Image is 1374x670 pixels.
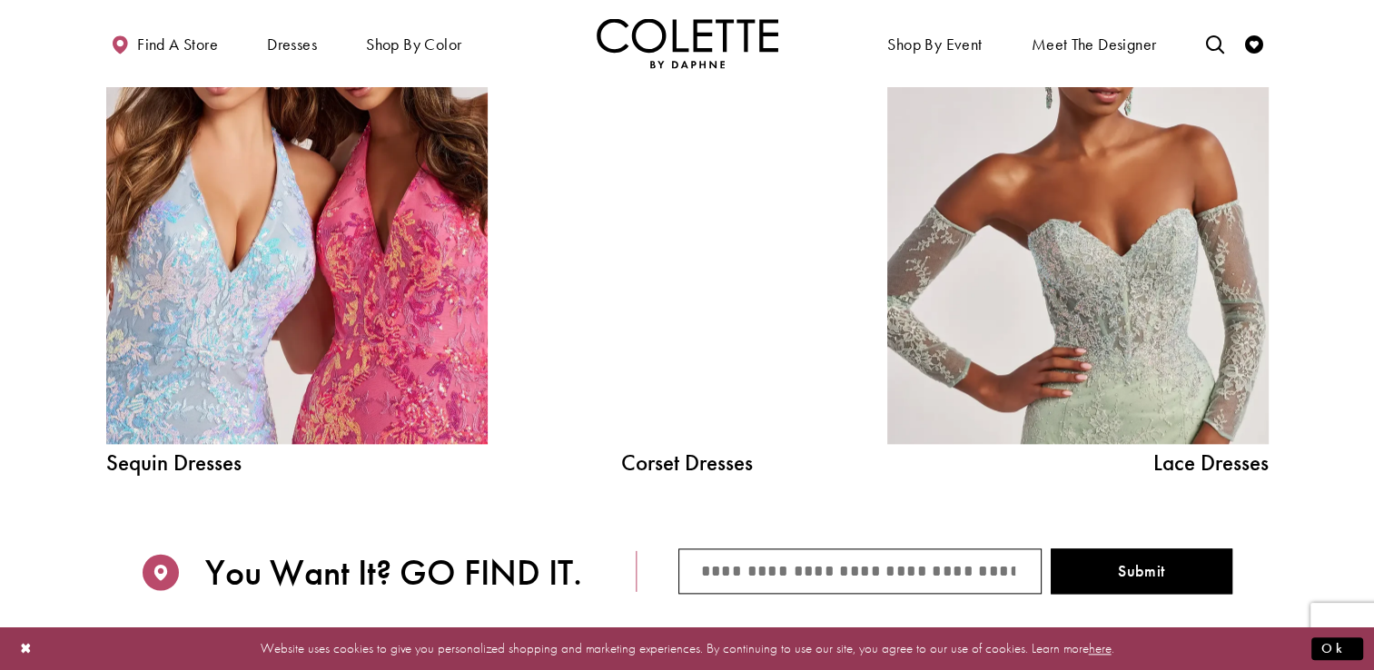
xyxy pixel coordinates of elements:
[1051,548,1232,594] button: Submit
[366,35,461,54] span: Shop by color
[887,35,982,54] span: Shop By Event
[1027,18,1161,68] a: Meet the designer
[597,18,778,68] a: Visit Home Page
[883,18,986,68] span: Shop By Event
[131,636,1243,661] p: Website uses cookies to give you personalized shopping and marketing experiences. By continuing t...
[262,18,321,68] span: Dresses
[1201,18,1228,68] a: Toggle search
[1089,639,1112,657] a: here
[637,548,1269,594] form: Store Finder Form
[205,552,582,594] span: You Want It? GO FIND IT.
[1032,35,1157,54] span: Meet the designer
[11,633,42,665] button: Close Dialog
[551,451,824,474] a: Corset Dresses
[106,451,488,474] span: Sequin Dresses
[678,548,1042,594] input: City/State/ZIP code
[1311,637,1363,660] button: Submit Dialog
[887,451,1269,474] span: Lace Dresses
[267,35,317,54] span: Dresses
[1241,18,1268,68] a: Check Wishlist
[597,18,778,68] img: Colette by Daphne
[361,18,466,68] span: Shop by color
[137,35,218,54] span: Find a store
[106,18,222,68] a: Find a store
